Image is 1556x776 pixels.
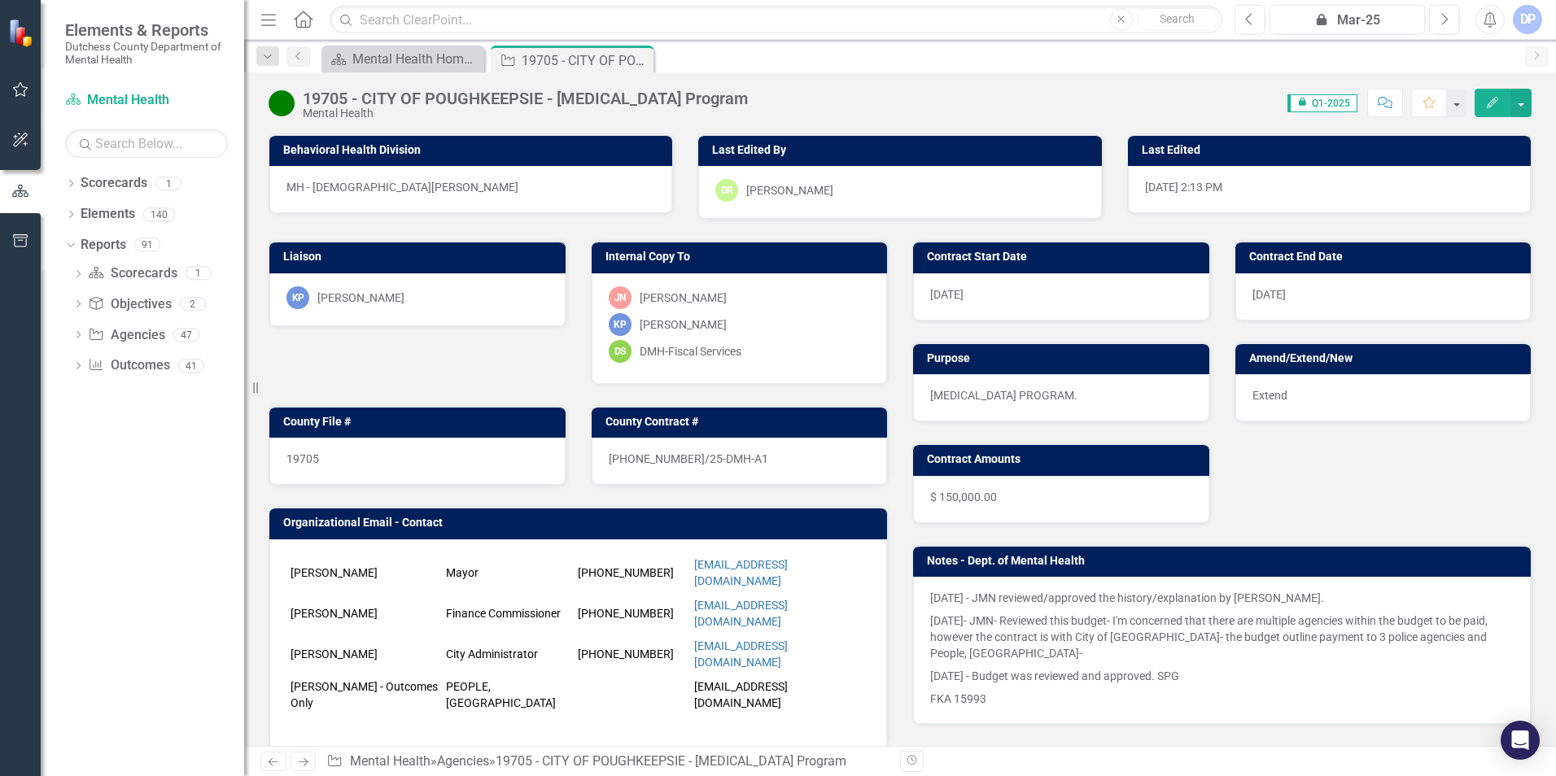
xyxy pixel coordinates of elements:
span: Elements & Reports [65,20,228,40]
a: [EMAIL_ADDRESS][DOMAIN_NAME] [694,558,788,587]
td: [PHONE_NUMBER] [574,552,690,593]
td: Finance Commissioner [442,593,574,634]
a: Outcomes [88,356,169,375]
span: [PHONE_NUMBER]/25-DMH-A1 [609,452,768,465]
div: 19705 - CITY OF POUGHKEEPSIE - [MEDICAL_DATA] Program [522,50,649,71]
div: KP [286,286,309,309]
h3: Last Edited By [712,144,1093,156]
h3: Internal Copy To [605,251,880,263]
td: [PERSON_NAME] [286,552,442,593]
a: Scorecards [88,264,177,283]
button: DP [1513,5,1542,34]
div: » » [326,752,888,771]
h3: Purpose [927,352,1201,364]
td: [PHONE_NUMBER] [574,593,690,634]
td: [EMAIL_ADDRESS][DOMAIN_NAME] [690,674,871,715]
a: [EMAIL_ADDRESS][DOMAIN_NAME] [694,639,788,669]
img: ClearPoint Strategy [8,18,37,46]
div: Open Intercom Messenger [1501,721,1540,760]
td: Mayor [442,552,574,593]
div: DS [609,340,632,363]
h3: Contract Amounts [927,453,1201,465]
a: Mental Health [350,753,431,769]
div: 19705 - CITY OF POUGHKEEPSIE - [MEDICAL_DATA] Program [496,753,846,769]
div: Mental Health [303,107,748,120]
div: 47 [173,328,199,342]
div: JN [609,286,632,309]
span: [DATE] [1252,288,1286,301]
span: $ 150,000.00 [930,490,997,504]
div: DR [715,179,738,202]
h3: Organizational Email - Contact [283,517,879,529]
small: Dutchess County Department of Mental Health [65,40,228,67]
a: Mental Health Home Page [326,49,480,69]
h3: Notes - Dept. of Mental Health [927,555,1523,567]
a: [EMAIL_ADDRESS][DOMAIN_NAME] [694,599,788,628]
a: Elements [81,205,135,224]
div: [PERSON_NAME] [746,182,833,198]
span: Extend [1252,389,1287,402]
h3: Contract End Date [1249,251,1523,263]
input: Search ClearPoint... [330,6,1222,34]
h3: Liaison [283,251,557,263]
a: Reports [81,236,126,255]
a: Agencies [88,326,164,345]
div: [DATE] 2:13 PM [1128,166,1531,213]
div: [PERSON_NAME] [640,290,727,306]
p: [DATE] - Budget was reviewed and approved. SPG [930,665,1514,687]
td: PEOPLE, [GEOGRAPHIC_DATA] [442,674,574,715]
p: [DATE] - JMN reviewed/approved the history/explanation by [PERSON_NAME]. [930,590,1514,609]
td: [PERSON_NAME] [286,593,442,634]
div: 91 [134,238,160,252]
p: FKA 15993 [930,687,1514,707]
div: 1 [155,177,181,190]
img: Active [269,90,295,116]
h3: Amend/Extend/New [1249,352,1523,364]
div: [PERSON_NAME] [640,316,727,333]
td: [PERSON_NAME] - Outcomes Only [286,674,442,715]
div: Mental Health Home Page [352,49,480,69]
div: Mar-25 [1275,11,1419,30]
a: Mental Health [65,91,228,110]
p: [DATE]- JMN- Reviewed this budget- I'm concerned that there are multiple agencies within the budg... [930,609,1514,665]
span: Search [1160,12,1195,25]
span: MH - [DEMOGRAPHIC_DATA][PERSON_NAME] [286,181,518,194]
a: Scorecards [81,174,147,193]
h3: Last Edited [1142,144,1523,156]
div: 140 [143,207,175,221]
h3: Behavioral Health Division [283,144,664,156]
h3: County Contract # [605,416,880,428]
div: 1 [186,267,212,281]
span: 19705 [286,452,319,465]
h3: County File # [283,416,557,428]
td: [PHONE_NUMBER] [574,634,690,674]
p: [MEDICAL_DATA] PROGRAM. [930,387,1192,403]
div: 2 [180,297,206,311]
div: KP [609,313,632,336]
button: Search [1137,8,1218,31]
span: [DATE] [930,288,964,301]
div: DMH-Fiscal Services [640,343,741,360]
button: Mar-25 [1270,5,1425,34]
div: [PERSON_NAME] [317,290,404,306]
td: City Administrator [442,634,574,674]
div: 19705 - CITY OF POUGHKEEPSIE - [MEDICAL_DATA] Program [303,89,748,107]
span: Q1-2025 [1287,94,1357,112]
td: [PERSON_NAME] [286,634,442,674]
input: Search Below... [65,129,228,158]
h3: Contract Start Date [927,251,1201,263]
div: 41 [178,359,204,373]
a: Objectives [88,295,171,314]
a: Agencies [437,753,489,769]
